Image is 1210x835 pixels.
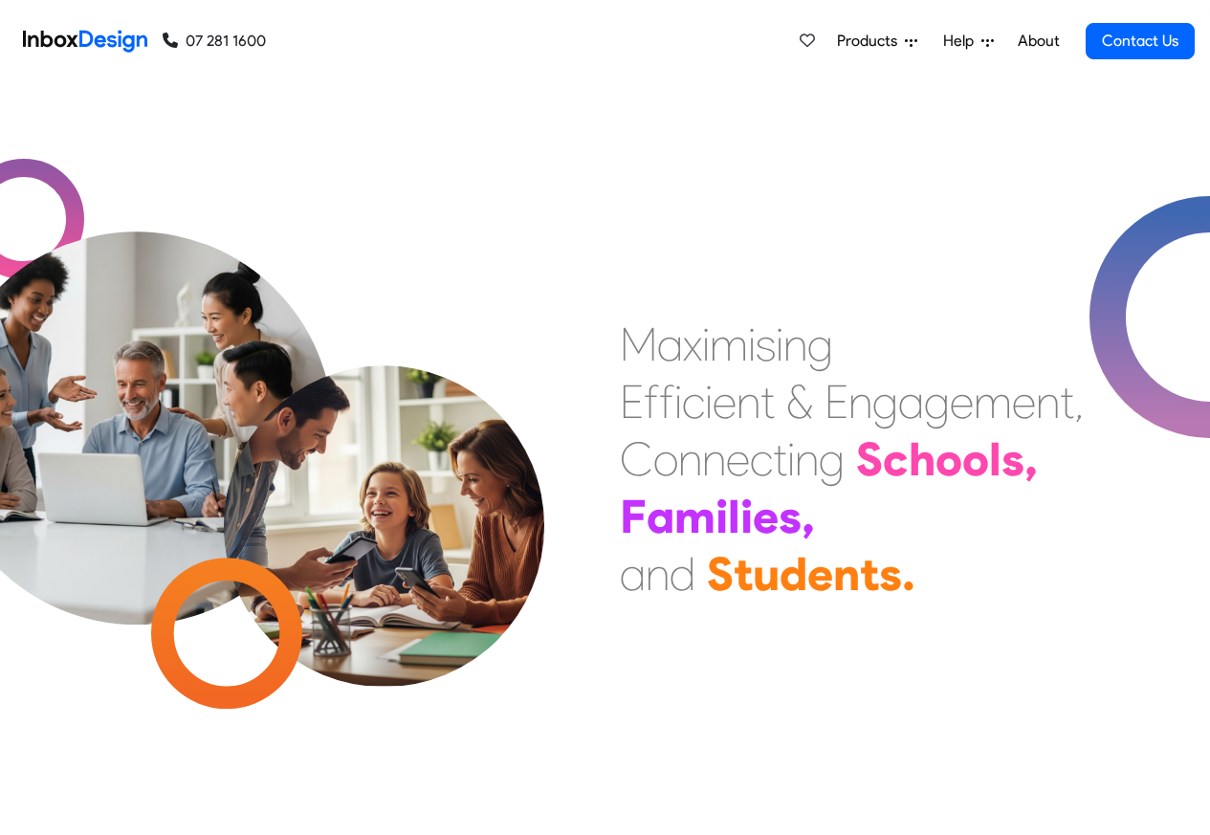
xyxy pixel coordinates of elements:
div: g [924,373,950,430]
div: i [748,316,756,373]
a: 07 281 1600 [163,30,266,53]
div: m [710,316,748,373]
div: u [753,545,780,603]
div: t [860,545,879,603]
div: s [779,488,802,545]
div: e [753,488,779,545]
div: o [935,430,962,488]
div: E [825,373,848,430]
div: g [807,316,833,373]
div: a [898,373,924,430]
div: d [670,545,695,603]
div: a [620,545,646,603]
div: s [1001,430,1024,488]
div: s [879,545,902,603]
div: e [807,545,833,603]
div: S [707,545,734,603]
div: l [989,430,1001,488]
div: i [787,430,795,488]
div: C [620,430,653,488]
div: a [647,488,674,545]
div: f [644,373,659,430]
div: t [734,545,753,603]
div: c [883,430,909,488]
div: e [713,373,737,430]
div: c [682,373,705,430]
div: o [653,430,678,488]
div: m [674,488,715,545]
div: n [833,545,860,603]
a: Products [829,22,925,60]
div: t [773,430,787,488]
div: , [1024,430,1038,488]
div: a [657,316,683,373]
div: i [705,373,713,430]
div: i [776,316,783,373]
div: i [740,488,753,545]
div: e [1012,373,1036,430]
div: E [620,373,644,430]
img: parents_with_child.png [184,286,584,687]
div: l [728,488,740,545]
div: , [1074,373,1084,430]
span: Help [943,30,981,53]
div: , [802,488,815,545]
div: c [750,430,773,488]
div: o [962,430,989,488]
div: d [780,545,807,603]
div: t [1060,373,1074,430]
a: Help [935,22,1001,60]
div: n [678,430,702,488]
div: i [702,316,710,373]
span: Products [837,30,905,53]
div: F [620,488,647,545]
div: e [950,373,974,430]
div: h [909,430,935,488]
div: i [715,488,728,545]
div: i [674,373,682,430]
div: Maximising Efficient & Engagement, Connecting Schools, Families, and Students. [620,316,1084,603]
div: n [737,373,760,430]
a: About [1012,22,1065,60]
div: M [620,316,657,373]
div: n [795,430,819,488]
div: e [726,430,750,488]
div: t [760,373,775,430]
div: n [646,545,670,603]
div: g [872,373,898,430]
div: n [783,316,807,373]
div: & [786,373,813,430]
div: x [683,316,702,373]
div: n [848,373,872,430]
div: g [819,430,845,488]
div: n [1036,373,1060,430]
div: n [702,430,726,488]
div: s [756,316,776,373]
div: . [902,545,915,603]
div: f [659,373,674,430]
div: m [974,373,1012,430]
div: S [856,430,883,488]
a: Contact Us [1086,23,1195,59]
